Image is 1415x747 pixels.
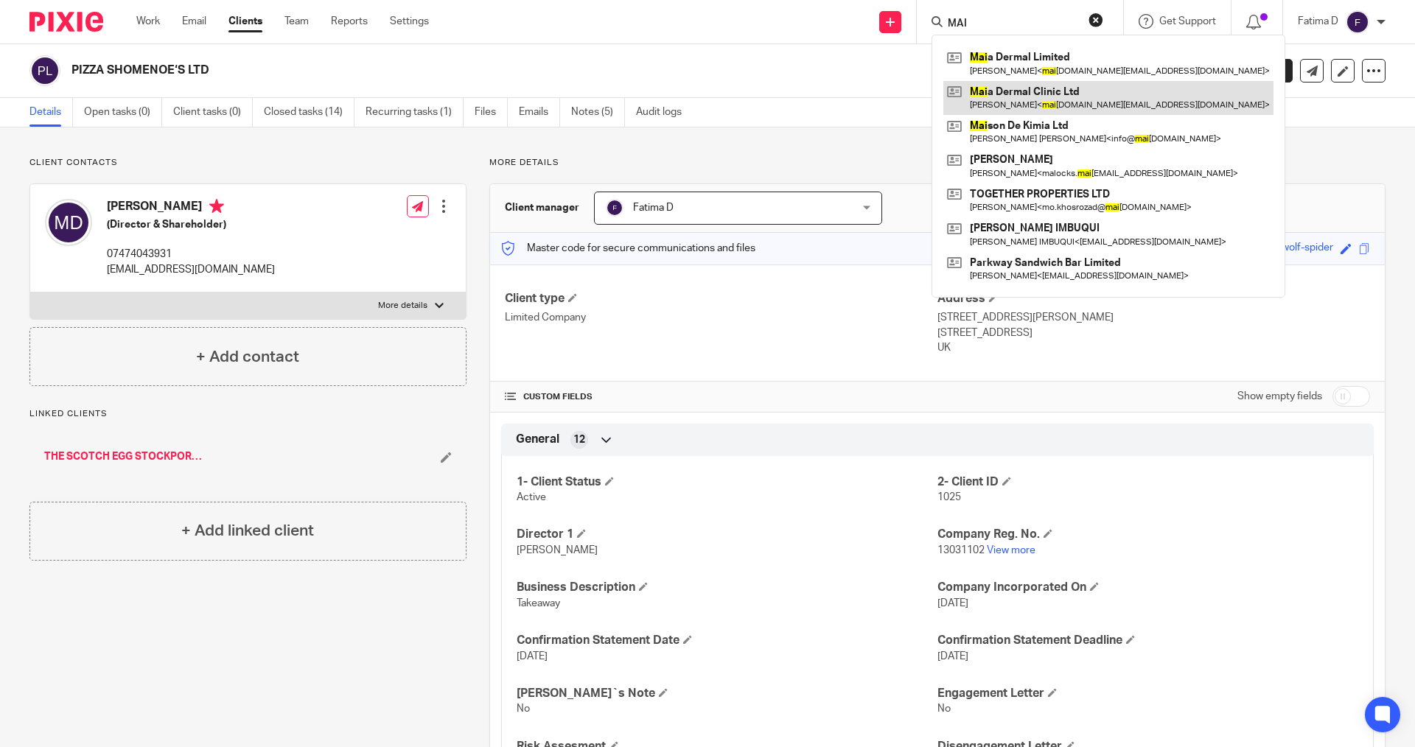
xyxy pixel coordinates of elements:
a: Closed tasks (14) [264,98,354,127]
p: Linked clients [29,408,467,420]
span: 13031102 [937,545,985,555]
a: Open tasks (0) [84,98,162,127]
p: More details [378,300,427,312]
h4: + Add linked client [181,519,314,542]
h4: Engagement Letter [937,686,1358,701]
span: No [937,704,951,714]
h4: Company Reg. No. [937,527,1358,542]
span: [DATE] [937,598,968,609]
span: 1025 [937,492,961,502]
span: Get Support [1159,16,1216,27]
img: svg%3E [1346,10,1369,34]
a: Reports [331,14,368,29]
h4: Business Description [517,580,937,595]
p: [STREET_ADDRESS] [937,326,1370,340]
a: Files [475,98,508,127]
a: Work [136,14,160,29]
h4: Confirmation Statement Date [517,633,937,648]
h4: Client type [505,291,937,306]
span: Active [517,492,546,502]
span: 12 [573,432,585,447]
img: Pixie [29,12,103,32]
i: Primary [209,199,224,214]
p: 07474043931 [107,247,275,262]
h5: (Director & Shareholder) [107,217,275,232]
p: Limited Company [505,310,937,325]
span: Fatima D [633,203,674,213]
a: Recurring tasks (1) [366,98,464,127]
h4: Address [937,291,1370,306]
a: Notes (5) [571,98,625,127]
a: Details [29,98,73,127]
a: Settings [390,14,429,29]
p: Fatima D [1298,14,1338,29]
button: Clear [1089,13,1103,27]
h2: PIZZA SHOMENOE‘S LTD [71,63,962,78]
span: [PERSON_NAME] [517,545,598,555]
p: Client contacts [29,157,467,169]
a: Team [284,14,309,29]
a: Audit logs [636,98,693,127]
h4: [PERSON_NAME] [107,199,275,217]
a: Client tasks (0) [173,98,253,127]
h4: Confirmation Statement Deadline [937,633,1358,648]
img: svg%3E [29,55,60,86]
img: svg%3E [606,199,623,217]
label: Show empty fields [1237,389,1322,404]
h4: [PERSON_NAME]`s Note [517,686,937,701]
a: THE SCOTCH EGG STOCKPORT Ltd [44,449,207,464]
a: Email [182,14,206,29]
span: Takeaway [517,598,560,609]
a: View more [987,545,1035,555]
h4: 1- Client Status [517,474,937,490]
h4: CUSTOM FIELDS [505,391,937,403]
span: General [516,432,559,447]
p: Master code for secure communications and files [501,241,755,256]
p: More details [489,157,1386,169]
p: [STREET_ADDRESS][PERSON_NAME] [937,310,1370,325]
input: Search [946,18,1079,31]
span: [DATE] [937,651,968,662]
img: svg%3E [45,199,92,246]
p: UK [937,340,1370,355]
h4: 2- Client ID [937,474,1358,490]
h4: Company Incorporated On [937,580,1358,595]
span: No [517,704,530,714]
h3: Client manager [505,200,579,215]
span: [DATE] [517,651,548,662]
a: Emails [519,98,560,127]
p: [EMAIL_ADDRESS][DOMAIN_NAME] [107,262,275,277]
h4: + Add contact [196,346,299,368]
h4: Director 1 [517,527,937,542]
a: Clients [228,14,262,29]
